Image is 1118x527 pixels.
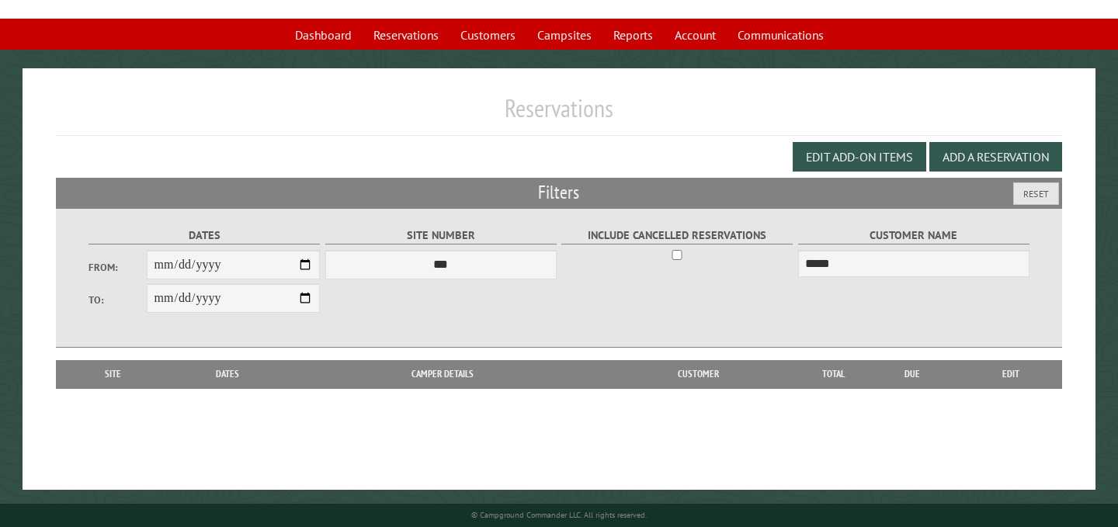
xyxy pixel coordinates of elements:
label: Customer Name [798,227,1029,244]
small: © Campground Commander LLC. All rights reserved. [471,510,647,520]
a: Reports [604,20,662,50]
h2: Filters [56,178,1062,207]
a: Reservations [364,20,448,50]
h1: Reservations [56,93,1062,136]
th: Dates [162,360,292,388]
th: Camper Details [292,360,594,388]
th: Due [865,360,960,388]
th: Edit [960,360,1062,388]
th: Total [803,360,865,388]
label: To: [89,293,147,307]
label: Dates [89,227,320,244]
a: Communications [728,20,833,50]
a: Account [665,20,725,50]
a: Dashboard [286,20,361,50]
button: Edit Add-on Items [793,142,926,172]
button: Add a Reservation [929,142,1062,172]
a: Customers [451,20,525,50]
a: Campsites [528,20,601,50]
label: From: [89,260,147,275]
label: Site Number [325,227,557,244]
th: Customer [594,360,803,388]
label: Include Cancelled Reservations [561,227,793,244]
th: Site [64,360,162,388]
button: Reset [1013,182,1059,205]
